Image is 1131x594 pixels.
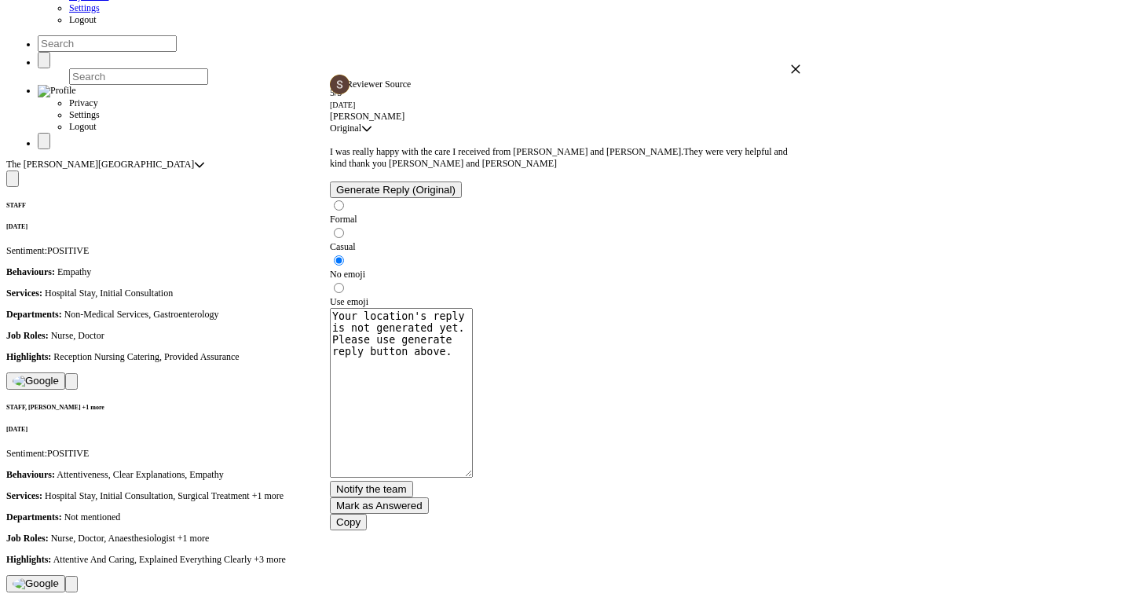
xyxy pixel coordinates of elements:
[336,184,456,196] span: Generate Reply (Original)
[330,481,413,497] button: Notify the team
[336,516,361,528] span: Copy
[330,75,350,94] img: Reviewer Picture
[330,87,342,98] span: 5 / 5
[330,181,462,198] button: Generate Reply (Original)
[330,241,356,252] label: Casual
[330,308,473,478] textarea: Your location's reply is not generated yet. Please use generate reply button above.
[330,111,404,122] span: [PERSON_NAME]
[330,101,355,109] small: [DATE]
[330,214,357,225] label: Formal
[330,123,361,134] span: Original
[336,483,407,495] span: Notify the team
[334,79,411,91] img: Reviewer Source
[336,500,423,511] span: Mark as Answered
[330,146,788,169] span: I was really happy with the care I received from [PERSON_NAME] and [PERSON_NAME].They were very h...
[330,269,365,280] label: No emoji
[330,296,368,307] label: Use emoji
[330,514,367,530] button: Copy
[330,497,429,514] button: Mark as Answered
